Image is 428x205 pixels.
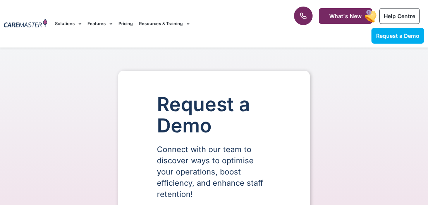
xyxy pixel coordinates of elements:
[139,11,189,37] a: Resources & Training
[4,19,47,29] img: CareMaster Logo
[157,144,271,200] p: Connect with our team to discover ways to optimise your operations, boost efficiency, and enhance...
[376,32,419,39] span: Request a Demo
[157,94,271,136] h1: Request a Demo
[384,13,415,19] span: Help Centre
[379,8,420,24] a: Help Centre
[319,8,372,24] a: What's New
[119,11,133,37] a: Pricing
[55,11,273,37] nav: Menu
[329,13,362,19] span: What's New
[88,11,112,37] a: Features
[371,28,424,44] a: Request a Demo
[55,11,81,37] a: Solutions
